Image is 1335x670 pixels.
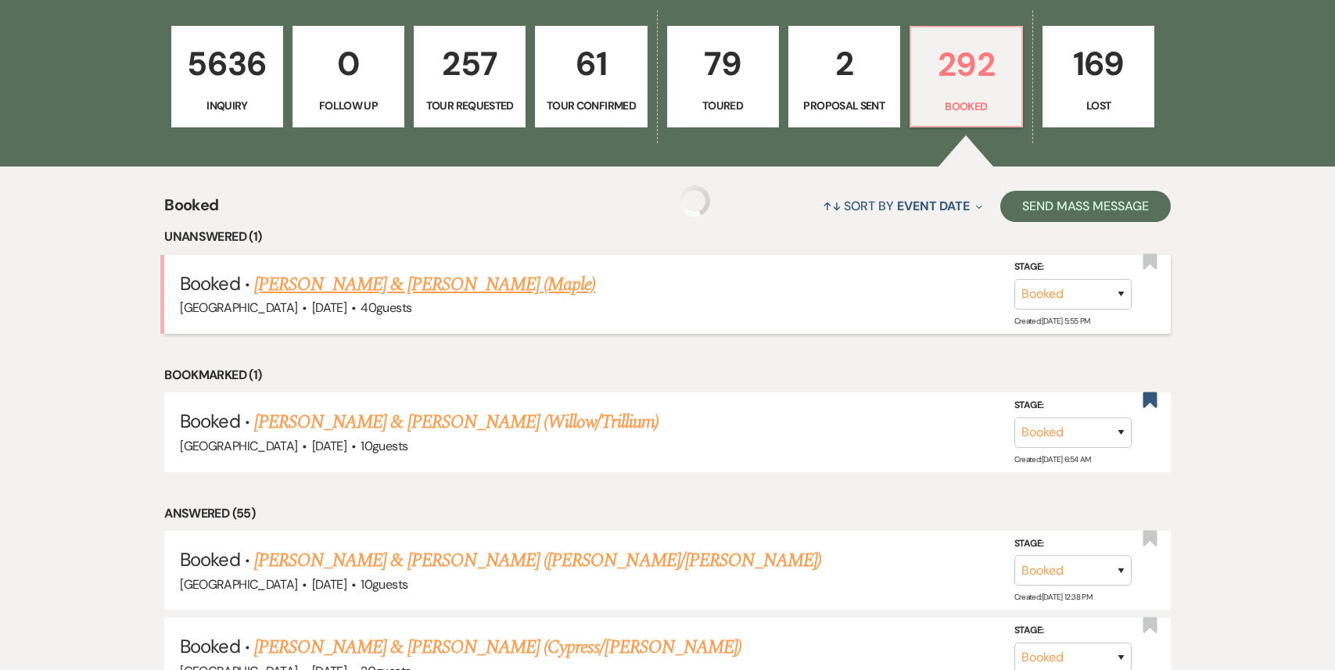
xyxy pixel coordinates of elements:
[303,38,394,90] p: 0
[180,438,297,454] span: [GEOGRAPHIC_DATA]
[164,193,218,227] span: Booked
[1014,454,1091,464] span: Created: [DATE] 6:54 AM
[180,271,239,296] span: Booked
[181,97,273,114] p: Inquiry
[545,38,637,90] p: 61
[677,97,769,114] p: Toured
[798,38,890,90] p: 2
[921,98,1012,115] p: Booked
[180,409,239,433] span: Booked
[164,365,1170,385] li: Bookmarked (1)
[798,97,890,114] p: Proposal Sent
[910,26,1023,127] a: 292Booked
[361,299,411,316] span: 40 guests
[677,38,769,90] p: 79
[254,271,595,299] a: [PERSON_NAME] & [PERSON_NAME] (Maple)
[414,26,526,127] a: 257Tour Requested
[823,198,842,214] span: ↑↓
[312,576,346,593] span: [DATE]
[1014,397,1132,414] label: Stage:
[292,26,404,127] a: 0Follow Up
[180,547,239,571] span: Booked
[164,503,1170,524] li: Answered (55)
[1014,592,1092,602] span: Created: [DATE] 12:38 PM
[424,38,515,90] p: 257
[424,97,515,114] p: Tour Requested
[254,408,659,436] a: [PERSON_NAME] & [PERSON_NAME] (Willow/Trillium)
[171,26,283,127] a: 5636Inquiry
[312,299,346,316] span: [DATE]
[667,26,779,127] a: 79Toured
[254,546,821,575] a: [PERSON_NAME] & [PERSON_NAME] ([PERSON_NAME]/[PERSON_NAME])
[788,26,900,127] a: 2Proposal Sent
[303,97,394,114] p: Follow Up
[1043,26,1154,127] a: 169Lost
[180,576,297,593] span: [GEOGRAPHIC_DATA]
[921,38,1012,91] p: 292
[679,185,710,217] img: loading spinner
[1053,97,1144,114] p: Lost
[361,438,407,454] span: 10 guests
[1014,316,1090,326] span: Created: [DATE] 5:55 PM
[312,438,346,454] span: [DATE]
[816,185,989,227] button: Sort By Event Date
[545,97,637,114] p: Tour Confirmed
[181,38,273,90] p: 5636
[535,26,647,127] a: 61Tour Confirmed
[180,634,239,658] span: Booked
[254,633,741,661] a: [PERSON_NAME] & [PERSON_NAME] (Cypress/[PERSON_NAME])
[1000,191,1171,222] button: Send Mass Message
[1014,259,1132,276] label: Stage:
[1053,38,1144,90] p: 169
[1014,622,1132,640] label: Stage:
[180,299,297,316] span: [GEOGRAPHIC_DATA]
[164,227,1170,247] li: Unanswered (1)
[361,576,407,593] span: 10 guests
[1014,536,1132,553] label: Stage:
[897,198,970,214] span: Event Date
